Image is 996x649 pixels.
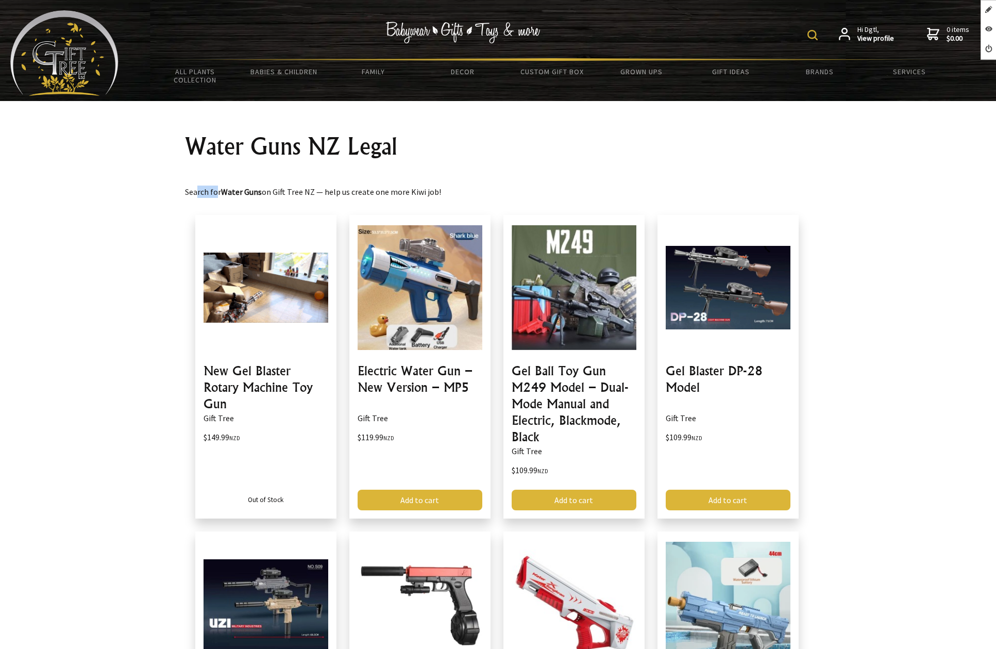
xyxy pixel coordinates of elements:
a: Decor [418,61,507,82]
a: Add to cart [512,490,636,510]
a: Services [865,61,954,82]
span: Hi Dgtl, [857,25,894,43]
a: Custom Gift Box [508,61,597,82]
a: Babies & Children [240,61,329,82]
a: All Plants Collection [150,61,240,91]
a: Gift Ideas [686,61,775,82]
h1: Water Guns NZ Legal [185,134,812,159]
a: 0 items$0.00 [927,25,969,43]
span: 0 items [947,25,969,43]
a: Brands [775,61,865,82]
strong: View profile [857,34,894,43]
img: Babyware - Gifts - Toys and more... [10,10,119,96]
strong: $0.00 [947,34,969,43]
a: Add to cart [358,490,482,510]
p: Search for on Gift Tree NZ — help us create one more Kiwi job! [185,173,812,198]
a: Family [329,61,418,82]
strong: Water Guns [221,187,262,197]
img: product search [807,30,818,40]
a: Add to cart [666,490,790,510]
a: Grown Ups [597,61,686,82]
a: Hi Dgtl,View profile [839,25,894,43]
img: Babywear - Gifts - Toys & more [386,22,541,43]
